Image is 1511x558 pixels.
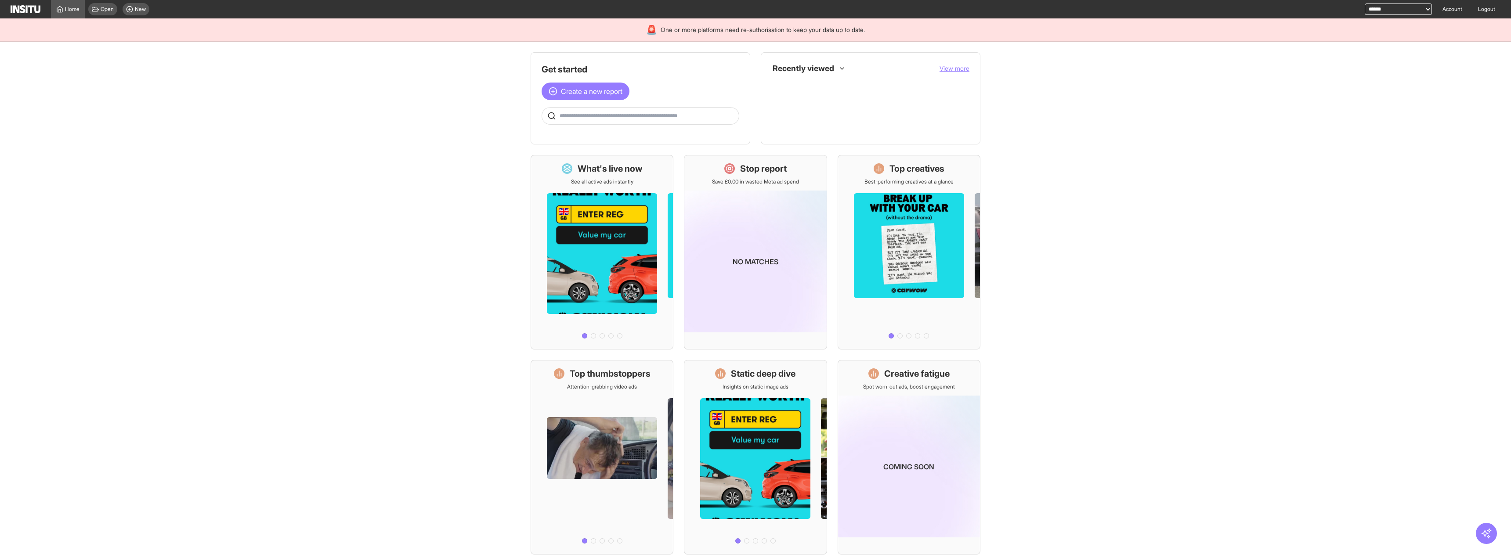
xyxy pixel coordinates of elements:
p: Save £0.00 in wasted Meta ad spend [712,178,799,185]
a: Top creativesBest-performing creatives at a glance [838,155,980,349]
img: Logo [11,5,40,13]
span: One or more platforms need re-authorisation to keep your data up to date. [661,25,865,34]
p: Best-performing creatives at a glance [864,178,954,185]
p: No matches [733,256,778,267]
a: Stop reportSave £0.00 in wasted Meta ad spendNo matches [684,155,827,349]
h1: Get started [542,63,739,76]
button: Create a new report [542,83,629,100]
span: Create a new report [561,86,622,97]
p: Attention-grabbing video ads [567,383,637,390]
span: View more [940,65,969,72]
p: Insights on static image ads [723,383,788,390]
p: See all active ads instantly [571,178,633,185]
a: What's live nowSee all active ads instantly [531,155,673,349]
span: Open [101,6,114,13]
a: Static deep diveInsights on static image ads [684,360,827,554]
h1: Top creatives [889,162,944,175]
h1: What's live now [578,162,643,175]
div: 🚨 [646,24,657,36]
h1: Static deep dive [731,367,795,380]
button: View more [940,64,969,73]
a: Top thumbstoppersAttention-grabbing video ads [531,360,673,554]
img: coming-soon-gradient_kfitwp.png [684,191,826,332]
span: New [135,6,146,13]
span: Home [65,6,80,13]
h1: Top thumbstoppers [570,367,651,380]
h1: Stop report [740,162,787,175]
